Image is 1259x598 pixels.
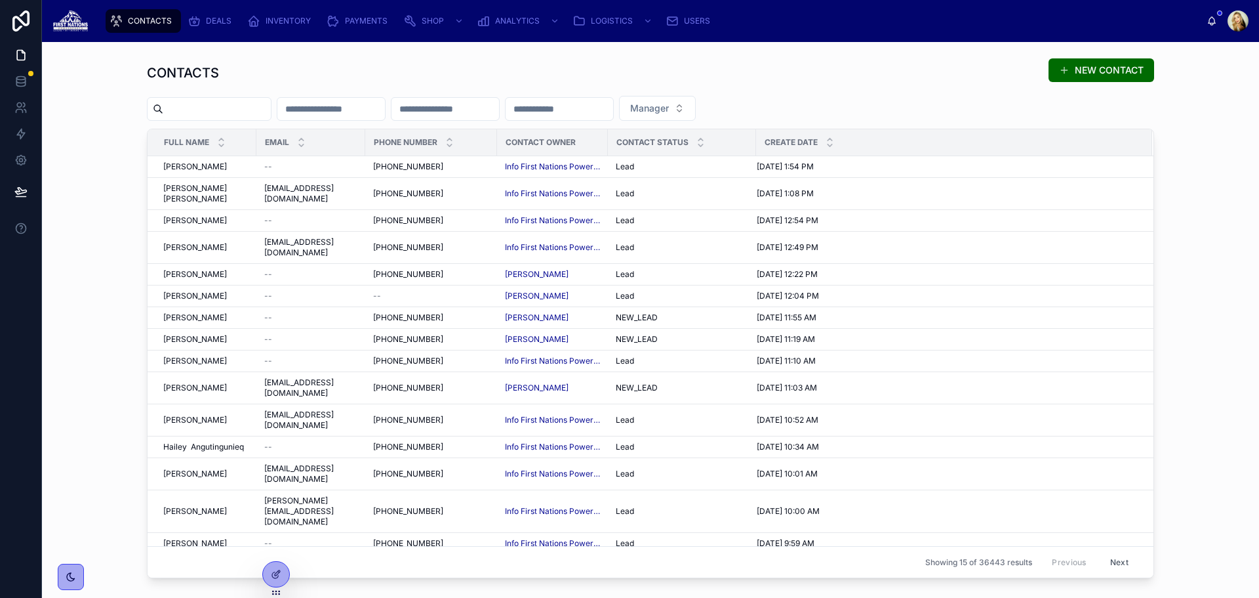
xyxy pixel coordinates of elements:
[473,9,566,33] a: ANALYTICS
[264,237,357,258] a: [EMAIL_ADDRESS][DOMAIN_NAME]
[373,538,443,549] span: [PHONE_NUMBER]
[616,415,634,425] span: Lead
[264,291,272,301] span: --
[163,383,249,393] a: [PERSON_NAME]
[163,442,244,452] span: Hailey Angutingunieq
[163,312,249,323] a: [PERSON_NAME]
[163,269,249,280] a: [PERSON_NAME]
[757,356,1136,366] a: [DATE] 11:10 AM
[757,188,1136,199] a: [DATE] 1:08 PM
[163,383,227,393] span: [PERSON_NAME]
[684,16,710,26] span: USERS
[591,16,633,26] span: LOGISTICS
[163,356,227,366] span: [PERSON_NAME]
[757,469,818,479] span: [DATE] 10:01 AM
[323,9,397,33] a: PAYMENTS
[505,506,600,517] span: Info First Nations Powersports
[616,334,748,345] a: NEW_LEAD
[616,383,748,393] a: NEW_LEAD
[505,188,600,199] a: Info First Nations Powersports
[505,215,600,226] a: Info First Nations Powersports
[757,215,818,226] span: [DATE] 12:54 PM
[163,215,249,226] a: [PERSON_NAME]
[163,538,227,549] span: [PERSON_NAME]
[163,242,249,253] a: [PERSON_NAME]
[264,442,357,452] a: --
[757,442,819,452] span: [DATE] 10:34 AM
[264,538,272,549] span: --
[264,312,357,323] a: --
[373,215,489,226] a: [PHONE_NUMBER]
[616,415,748,425] a: Lead
[757,215,1136,226] a: [DATE] 12:54 PM
[163,312,227,323] span: [PERSON_NAME]
[1049,58,1154,82] a: NEW CONTACT
[619,96,696,121] button: Select Button
[264,291,357,301] a: --
[264,377,357,398] a: [EMAIL_ADDRESS][DOMAIN_NAME]
[505,415,600,425] span: Info First Nations Powersports
[616,538,748,549] a: Lead
[373,269,489,280] a: [PHONE_NUMBER]
[399,9,470,33] a: SHOP
[128,16,172,26] span: CONTACTS
[373,291,381,301] span: --
[616,161,634,172] span: Lead
[264,269,272,280] span: --
[505,312,569,323] a: [PERSON_NAME]
[505,383,569,393] a: [PERSON_NAME]
[616,469,634,479] span: Lead
[163,334,227,345] span: [PERSON_NAME]
[757,442,1136,452] a: [DATE] 10:34 AM
[616,506,634,517] span: Lead
[616,269,634,280] span: Lead
[264,410,357,431] span: [EMAIL_ADDRESS][DOMAIN_NAME]
[374,137,437,148] span: Phone Number
[757,291,1136,301] a: [DATE] 12:04 PM
[373,312,443,323] span: [PHONE_NUMBER]
[757,269,818,280] span: [DATE] 12:22 PM
[757,312,816,323] span: [DATE] 11:55 AM
[662,9,719,33] a: USERS
[505,538,600,549] span: Info First Nations Powersports
[505,334,569,345] a: [PERSON_NAME]
[373,469,489,479] a: [PHONE_NUMBER]
[147,64,219,82] h1: CONTACTS
[163,291,227,301] span: [PERSON_NAME]
[243,9,320,33] a: INVENTORY
[505,291,569,301] span: [PERSON_NAME]
[373,383,443,393] span: [PHONE_NUMBER]
[505,442,600,452] a: Info First Nations Powersports
[373,356,443,366] span: [PHONE_NUMBER]
[163,442,249,452] a: Hailey Angutingunieq
[52,11,89,32] img: App logo
[422,16,444,26] span: SHOP
[757,334,1136,345] a: [DATE] 11:19 AM
[757,161,1136,172] a: [DATE] 1:54 PM
[505,242,600,253] a: Info First Nations Powersports
[184,9,241,33] a: DEALS
[505,269,569,280] span: [PERSON_NAME]
[264,463,357,484] a: [EMAIL_ADDRESS][DOMAIN_NAME]
[373,469,443,479] span: [PHONE_NUMBER]
[163,469,249,479] a: [PERSON_NAME]
[206,16,231,26] span: DEALS
[506,137,576,148] span: Contact owner
[163,161,227,172] span: [PERSON_NAME]
[264,496,357,527] a: [PERSON_NAME][EMAIL_ADDRESS][DOMAIN_NAME]
[616,442,748,452] a: Lead
[373,312,489,323] a: [PHONE_NUMBER]
[757,469,1136,479] a: [DATE] 10:01 AM
[757,188,814,199] span: [DATE] 1:08 PM
[264,183,357,204] a: [EMAIL_ADDRESS][DOMAIN_NAME]
[163,291,249,301] a: [PERSON_NAME]
[373,415,489,425] a: [PHONE_NUMBER]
